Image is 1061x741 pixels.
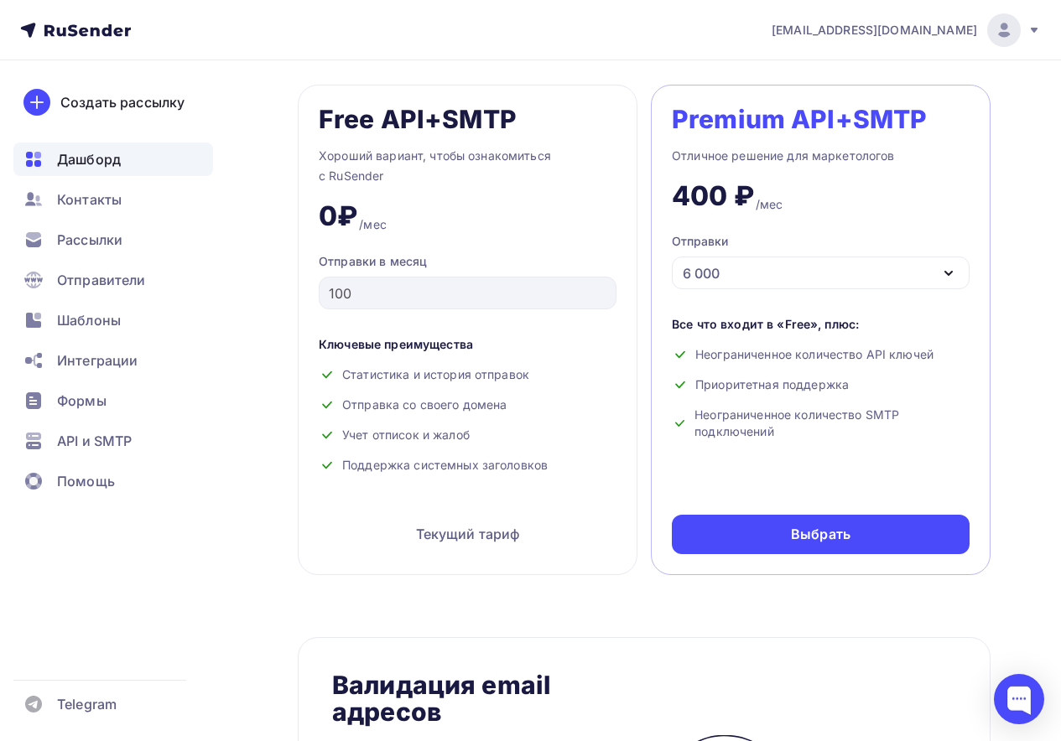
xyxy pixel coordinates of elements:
div: Ключевые преимущества [319,336,616,353]
div: Неограниченное количество API ключей [672,346,970,363]
span: Формы [57,391,107,411]
div: Free API+SMTP [319,106,517,132]
div: Неограниченное количество SMTP подключений [672,407,970,440]
div: Текущий тариф [319,514,616,554]
div: Хороший вариант, чтобы ознакомиться с RuSender [319,146,616,186]
a: Дашборд [13,142,213,176]
a: Контакты [13,183,213,216]
span: Шаблоны [57,310,121,330]
span: API и SMTP [57,431,132,451]
div: Приоритетная поддержка [672,376,970,393]
a: Формы [13,384,213,417]
div: Отправки [672,233,728,250]
span: [EMAIL_ADDRESS][DOMAIN_NAME] [772,22,977,39]
div: Валидация email адресов [332,671,637,725]
span: Контакты [57,189,122,210]
div: Premium API+SMTP [672,106,927,132]
div: Отправки в месяц [319,253,616,270]
a: [EMAIL_ADDRESS][DOMAIN_NAME] [772,13,1041,47]
span: Telegram [57,694,117,714]
span: Отправители [57,270,146,290]
div: Учет отписок и жалоб [319,427,616,443]
button: Отправки 6 000 [672,233,970,289]
div: 6 000 [683,263,720,283]
div: Создать рассылку [60,92,185,112]
a: Отправители [13,263,213,297]
div: Поддержка системных заголовков [319,457,616,474]
div: /мес [359,216,387,233]
div: Отправка со своего домена [319,396,616,413]
div: 0₽ [319,199,357,233]
span: Интеграции [57,350,138,370]
span: Помощь [57,471,115,491]
div: /мес [756,196,783,213]
span: Дашборд [57,149,121,169]
div: Статистика и история отправок [319,366,616,383]
div: Выбрать [791,525,850,544]
div: Отличное решение для маркетологов [672,146,970,166]
a: Рассылки [13,223,213,256]
a: Шаблоны [13,303,213,337]
div: 400 ₽ [672,179,754,213]
div: Все что входит в «Free», плюс: [672,316,970,333]
span: Рассылки [57,230,122,250]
